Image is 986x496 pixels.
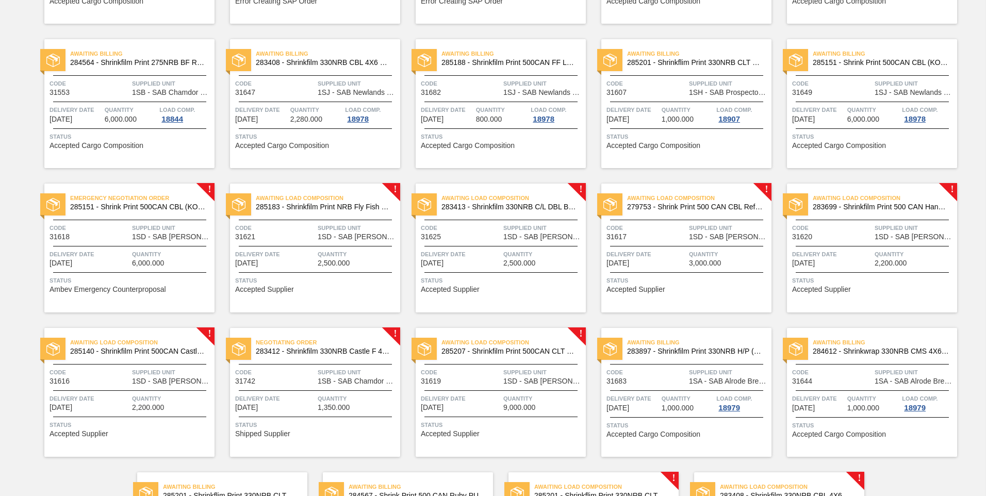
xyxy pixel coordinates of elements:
[235,223,315,233] span: Code
[132,249,212,259] span: Quantity
[290,105,343,115] span: Quantity
[689,367,769,377] span: Supplied Unit
[606,393,659,404] span: Delivery Date
[792,78,872,89] span: Code
[345,105,398,123] a: Load Comp.18978
[606,131,769,142] span: Status
[606,89,627,96] span: 31607
[345,115,371,123] div: 18978
[50,142,143,150] span: Accepted Cargo Composition
[235,430,290,438] span: Shipped Supplier
[875,233,955,241] span: 1SD - SAB Rosslyn Brewery
[421,367,501,377] span: Code
[503,78,583,89] span: Supplied Unit
[421,404,443,411] span: 09/14/2025
[603,198,617,211] img: status
[345,105,381,115] span: Load Comp.
[256,59,392,67] span: 283408 - Shrinkfilm 330NRB CBL 4X6 Booster 2
[902,393,955,412] a: Load Comp.18979
[441,59,578,67] span: 285188 - Shrinkfilm Print 500CAN FF Lemon PU
[70,193,215,203] span: Emergency Negotiation Order
[235,249,315,259] span: Delivery Date
[421,286,480,293] span: Accepted Supplier
[50,286,166,293] span: Ambev Emergency Counterproposal
[531,105,566,115] span: Load Comp.
[689,223,769,233] span: Supplied Unit
[662,393,714,404] span: Quantity
[256,348,392,355] span: 283412 - Shrinkfilm 330NRB Castle F 4X6 Booster 2
[132,259,164,267] span: 6,000.000
[50,367,129,377] span: Code
[235,115,258,123] span: 09/12/2025
[70,348,206,355] span: 285140 - Shrinkfilm Print 500CAN Castle Lager Cha
[627,193,771,203] span: Awaiting Load Composition
[163,482,307,492] span: Awaiting Billing
[689,377,769,385] span: 1SA - SAB Alrode Brewery
[70,203,206,211] span: 285151 - Shrink Print 500CAN CBL (KO 2025)
[813,193,957,203] span: Awaiting Load Composition
[606,223,686,233] span: Code
[792,393,845,404] span: Delivery Date
[70,48,215,59] span: Awaiting Billing
[606,142,700,150] span: Accepted Cargo Composition
[232,342,245,356] img: status
[441,48,586,59] span: Awaiting Billing
[689,259,721,267] span: 3,000.000
[235,275,398,286] span: Status
[46,198,60,211] img: status
[418,54,431,67] img: status
[503,377,583,385] span: 1SD - SAB Rosslyn Brewery
[627,348,763,355] span: 283897 - Shrinkfilm Print 330NRB H/P (Booster2)
[50,404,72,411] span: 09/14/2025
[847,393,900,404] span: Quantity
[792,367,872,377] span: Code
[232,54,245,67] img: status
[318,367,398,377] span: Supplied Unit
[318,377,398,385] span: 1SB - SAB Chamdor Brewery
[132,393,212,404] span: Quantity
[235,393,315,404] span: Delivery Date
[689,249,769,259] span: Quantity
[603,54,617,67] img: status
[689,233,769,241] span: 1SD - SAB Rosslyn Brewery
[792,275,955,286] span: Status
[476,115,502,123] span: 800.000
[606,78,686,89] span: Code
[235,131,398,142] span: Status
[318,233,398,241] span: 1SD - SAB Rosslyn Brewery
[29,328,215,457] a: !statusAwaiting Load Composition285140 - Shrinkfilm Print 500CAN Castle Lager ChaCode31616Supplie...
[421,275,583,286] span: Status
[875,89,955,96] span: 1SJ - SAB Newlands Brewery
[421,142,515,150] span: Accepted Cargo Composition
[847,115,879,123] span: 6,000.000
[716,105,752,115] span: Load Comp.
[720,482,864,492] span: Awaiting Load Composition
[235,420,398,430] span: Status
[771,328,957,457] a: statusAwaiting Billing284612 - Shrinkwrap 330NRB CMS 4X6 PUCode31644Supplied Unit1SA - SAB Alrode...
[813,48,957,59] span: Awaiting Billing
[503,249,583,259] span: Quantity
[132,233,212,241] span: 1SD - SAB Rosslyn Brewery
[235,78,315,89] span: Code
[50,131,212,142] span: Status
[421,233,441,241] span: 31625
[627,48,771,59] span: Awaiting Billing
[716,404,742,412] div: 18979
[29,39,215,168] a: statusAwaiting Billing284564 - Shrinkfilm Print 275NRB BF Ruby PUCode31553Supplied Unit1SB - SAB ...
[586,328,771,457] a: statusAwaiting Billing283897 - Shrinkfilm Print 330NRB H/P (Booster2)Code31683Supplied Unit1SA - ...
[421,115,443,123] span: 09/13/2025
[235,233,255,241] span: 31621
[689,89,769,96] span: 1SH - SAB Prospecton Brewery
[159,105,212,123] a: Load Comp.18844
[235,367,315,377] span: Code
[421,78,501,89] span: Code
[606,367,686,377] span: Code
[50,420,212,430] span: Status
[46,342,60,356] img: status
[606,431,700,438] span: Accepted Cargo Composition
[235,142,329,150] span: Accepted Cargo Composition
[50,377,70,385] span: 31616
[215,328,400,457] a: !statusNegotiating Order283412 - Shrinkfilm 330NRB Castle F 4X6 Booster 2Code31742Supplied Unit1S...
[50,249,129,259] span: Delivery Date
[421,105,473,115] span: Delivery Date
